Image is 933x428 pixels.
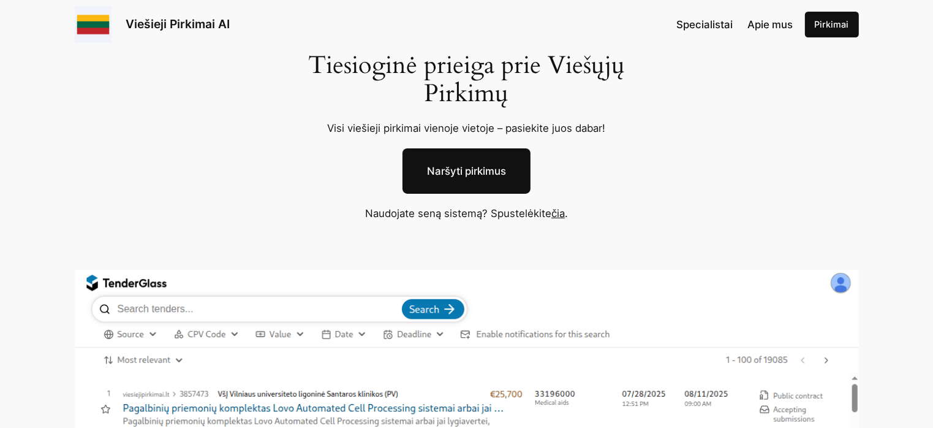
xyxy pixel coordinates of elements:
[293,52,640,108] h1: Tiesioginė prieiga prie Viešųjų Pirkimų
[676,18,733,31] span: Specialistai
[676,17,733,32] a: Specialistai
[747,18,793,31] span: Apie mus
[805,12,859,37] a: Pirkimai
[126,17,230,31] a: Viešieji Pirkimai AI
[402,148,531,194] a: Naršyti pirkimus
[293,120,640,136] p: Visi viešieji pirkimai vienoje vietoje – pasiekite juos dabar!
[676,17,793,32] nav: Navigation
[747,17,793,32] a: Apie mus
[551,207,565,220] a: čia
[277,205,657,221] p: Naudojate seną sistemą? Spustelėkite .
[75,6,111,43] img: Viešieji pirkimai logo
